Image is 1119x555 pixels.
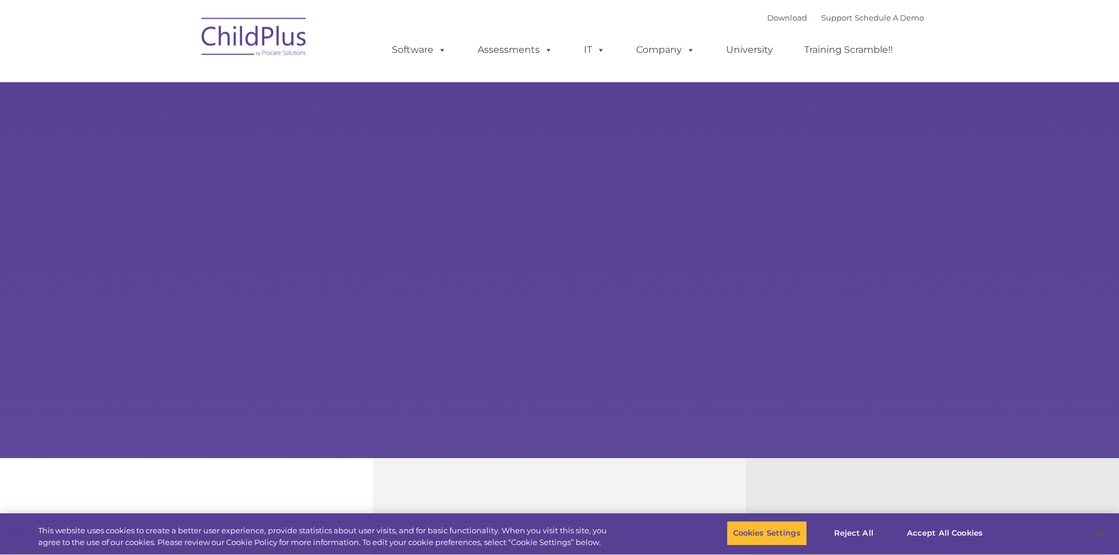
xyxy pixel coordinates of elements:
img: ChildPlus by Procare Solutions [196,9,313,68]
a: University [714,38,785,62]
a: Assessments [466,38,564,62]
a: Software [380,38,458,62]
button: Close [1087,520,1113,546]
a: Company [624,38,707,62]
button: Accept All Cookies [900,521,989,546]
font: | [767,13,924,22]
a: Download [767,13,807,22]
a: Training Scramble!! [792,38,905,62]
a: Schedule A Demo [855,13,924,22]
a: Support [821,13,852,22]
div: This website uses cookies to create a better user experience, provide statistics about user visit... [38,525,616,548]
button: Cookies Settings [727,521,807,546]
button: Reject All [817,521,891,546]
a: IT [572,38,617,62]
